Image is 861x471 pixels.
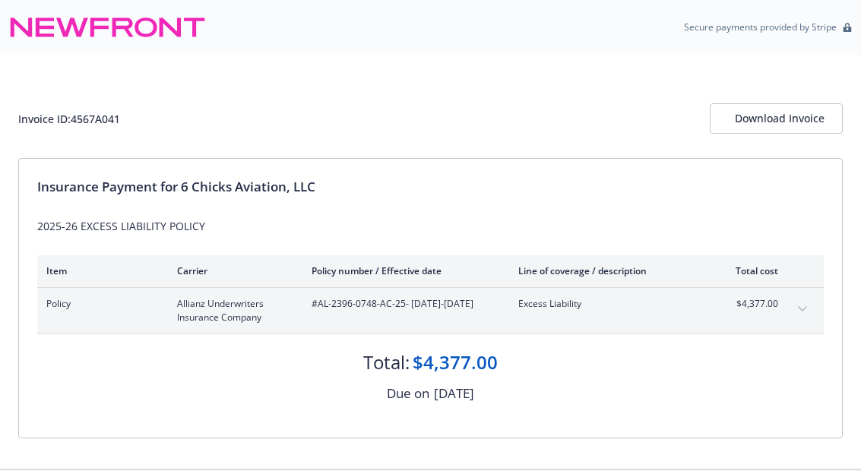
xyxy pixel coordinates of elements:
div: Line of coverage / description [518,264,697,277]
button: Download Invoice [710,103,843,134]
div: [DATE] [434,384,474,403]
div: Total cost [721,264,778,277]
div: Item [46,264,153,277]
div: Invoice ID: 4567A041 [18,111,120,127]
span: #AL-2396-0748-AC-25 - [DATE]-[DATE] [312,297,494,311]
button: expand content [790,297,815,321]
div: Carrier [177,264,287,277]
div: 2025-26 EXCESS LIABILITY POLICY [37,218,824,234]
div: PolicyAllianz Underwriters Insurance Company#AL-2396-0748-AC-25- [DATE]-[DATE]Excess Liability$4,... [37,288,824,333]
p: Secure payments provided by Stripe [684,21,837,33]
div: $4,377.00 [413,349,498,375]
span: $4,377.00 [721,297,778,311]
div: Policy number / Effective date [312,264,494,277]
span: Excess Liability [518,297,697,311]
div: Due on [387,384,429,403]
div: Total: [363,349,410,375]
div: Download Invoice [735,104,818,133]
span: Allianz Underwriters Insurance Company [177,297,287,324]
div: Insurance Payment for 6 Chicks Aviation, LLC [37,177,824,197]
span: Policy [46,297,153,311]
